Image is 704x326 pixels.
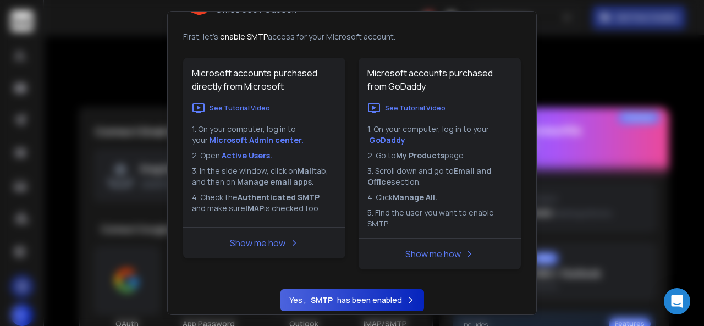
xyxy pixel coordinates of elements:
b: Email and Office [367,165,493,187]
h1: Microsoft accounts purchased directly from Microsoft [183,58,345,102]
a: GoDaddy [369,135,405,145]
h1: Microsoft accounts purchased from GoDaddy [359,58,521,102]
li: 3. In the side window, click on tab, and then on [192,165,337,187]
b: Mail [298,165,313,176]
p: First, let's access for your Microsoft account. [183,31,521,42]
li: 1. On your computer, log in to your [367,124,512,146]
b: SMTP [311,295,333,306]
b: IMAP [245,203,264,213]
a: Microsoft Admin center. [210,135,304,145]
p: See Tutorial Video [385,104,446,113]
span: enable SMTP [220,31,268,42]
li: 2. Go to page. [367,150,512,161]
p: See Tutorial Video [210,104,270,113]
li: 2. Open [192,150,337,161]
li: 4. Check the and make sure is checked too. [192,192,337,214]
button: Yes ,SMTPhas been enabled [280,289,424,311]
a: Show me how [405,248,461,260]
a: Show me how [230,237,285,249]
b: Authenticated SMTP [238,192,320,202]
li: 4. Click [367,192,512,203]
a: Active Users. [222,150,272,161]
li: 5. Find the user you want to enable SMTP [367,207,512,229]
li: 3. Scroll down and go to section. [367,165,512,187]
li: 1. On your computer, log in to your [192,124,337,146]
b: My Products [396,150,444,161]
b: Manage All. [393,192,437,202]
div: Open Intercom Messenger [664,288,690,314]
b: Manage email apps. [237,176,314,187]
